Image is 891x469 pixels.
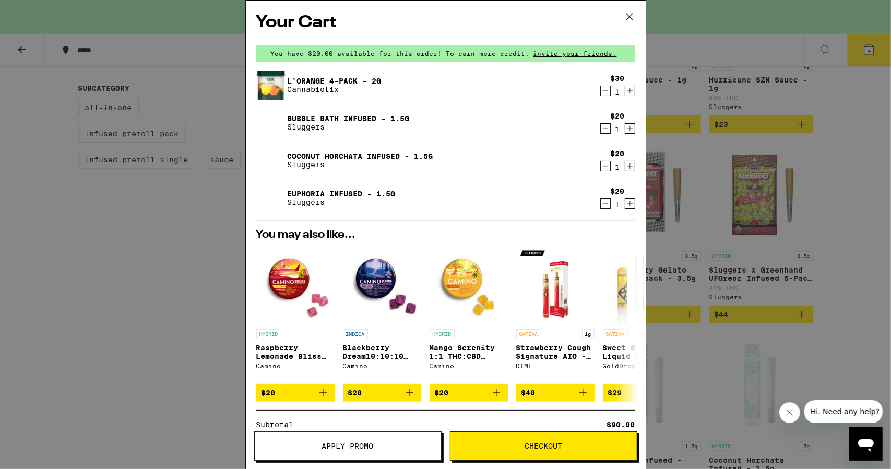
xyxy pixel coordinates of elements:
[256,146,286,175] img: Coconut Horchata Infused - 1.5g
[430,329,455,338] p: HYBRID
[600,123,611,134] button: Decrement
[288,114,410,123] a: Bubble Bath Infused - 1.5g
[256,230,635,240] h2: You may also like...
[288,190,396,198] a: Euphoria Infused - 1.5g
[343,245,421,324] img: Camino - Blackberry Dream10:10:10 Deep Sleep Gummies
[625,198,635,209] button: Increment
[611,201,625,209] div: 1
[611,149,625,158] div: $20
[611,125,625,134] div: 1
[256,245,335,384] a: Open page for Raspberry Lemonade Bliss Sour Gummies from Camino
[603,245,681,384] a: Open page for Sweet Strawberry Liquid Diamonds AIO - 1g from GoldDrop
[430,344,508,360] p: Mango Serenity 1:1 THC:CBD Gummies
[611,163,625,171] div: 1
[343,329,368,338] p: INDICA
[288,77,382,85] a: L'Orange 4-Pack - 2g
[256,108,286,137] img: Bubble Bath Infused - 1.5g
[256,421,301,428] div: Subtotal
[256,183,286,213] img: Euphoria Infused - 1.5g
[343,344,421,360] p: Blackberry Dream10:10:10 Deep Sleep Gummies
[530,50,621,57] span: invite your friends.
[611,112,625,120] div: $20
[435,389,449,397] span: $20
[625,161,635,171] button: Increment
[516,362,595,369] div: DIME
[516,329,541,338] p: SATIVA
[600,161,611,171] button: Decrement
[288,152,433,160] a: Coconut Horchata Infused - 1.5g
[849,427,883,461] iframe: Button to launch messaging window
[804,400,883,423] iframe: Message from company
[343,384,421,402] button: Add to bag
[603,344,681,360] p: Sweet Strawberry Liquid Diamonds AIO - 1g
[430,245,508,324] img: Camino - Mango Serenity 1:1 THC:CBD Gummies
[343,362,421,369] div: Camino
[348,389,362,397] span: $20
[256,66,286,103] img: L'Orange 4-Pack - 2g
[611,187,625,195] div: $20
[605,245,678,324] img: GoldDrop - Sweet Strawberry Liquid Diamonds AIO - 1g
[603,362,681,369] div: GoldDrop
[779,402,800,423] iframe: Close message
[608,389,622,397] span: $29
[256,362,335,369] div: Camino
[582,329,595,338] p: 1g
[256,344,335,360] p: Raspberry Lemonade Bliss Sour Gummies
[271,50,530,57] span: You have $20.00 available for this order! To earn more credit,
[625,86,635,96] button: Increment
[288,123,410,131] p: Sluggers
[262,389,276,397] span: $20
[288,85,382,93] p: Cannabiotix
[254,431,442,461] button: Apply Promo
[256,384,335,402] button: Add to bag
[322,442,374,450] span: Apply Promo
[525,442,562,450] span: Checkout
[256,11,635,34] h2: Your Cart
[516,245,595,324] img: DIME - Strawberry Cough Signature AIO - 1g
[430,384,508,402] button: Add to bag
[625,123,635,134] button: Increment
[600,198,611,209] button: Decrement
[450,431,637,461] button: Checkout
[516,344,595,360] p: Strawberry Cough Signature AIO - 1g
[516,245,595,384] a: Open page for Strawberry Cough Signature AIO - 1g from DIME
[603,329,628,338] p: SATIVA
[607,421,635,428] div: $90.00
[430,245,508,384] a: Open page for Mango Serenity 1:1 THC:CBD Gummies from Camino
[600,86,611,96] button: Decrement
[516,384,595,402] button: Add to bag
[288,198,396,206] p: Sluggers
[343,245,421,384] a: Open page for Blackberry Dream10:10:10 Deep Sleep Gummies from Camino
[521,389,536,397] span: $40
[430,362,508,369] div: Camino
[611,88,625,96] div: 1
[603,384,681,402] button: Add to bag
[256,245,335,324] img: Camino - Raspberry Lemonade Bliss Sour Gummies
[288,160,433,169] p: Sluggers
[256,45,635,62] div: You have $20.00 available for this order! To earn more credit,invite your friends.
[611,74,625,83] div: $30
